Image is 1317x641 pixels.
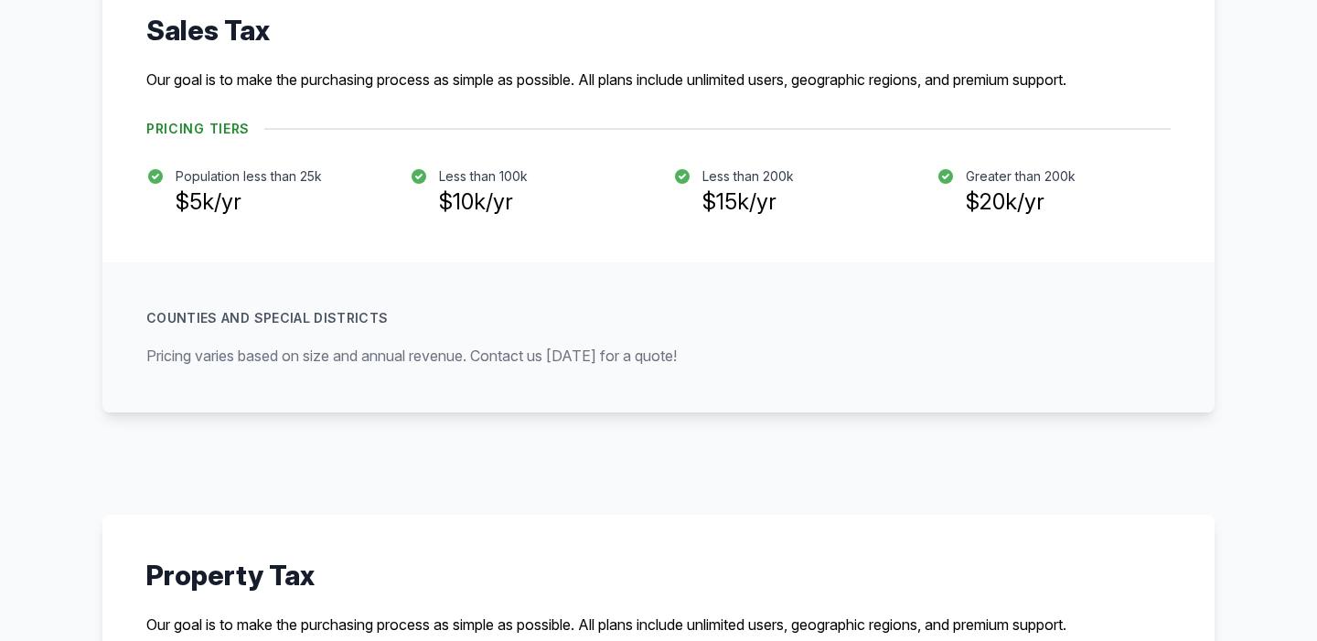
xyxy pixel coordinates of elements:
[176,167,322,186] p: Population less than 25k
[176,186,322,219] h3: $5k/yr
[439,167,528,186] p: Less than 100k
[439,186,528,219] h3: $10k/yr
[966,186,1076,219] h3: $20k/yr
[146,120,264,138] h4: Pricing Tiers
[702,167,794,186] p: Less than 200k
[146,343,1171,369] p: Pricing varies based on size and annual revenue. Contact us [DATE] for a quote!
[146,309,389,327] p: Counties and Special Districts
[966,167,1076,186] p: Greater than 200k
[146,69,1171,91] p: Our goal is to make the purchasing process as simple as possible. All plans include unlimited use...
[146,559,1171,592] h3: Property Tax
[702,186,794,219] h3: $15k/yr
[146,14,1171,47] h3: Sales Tax
[146,614,1171,636] p: Our goal is to make the purchasing process as simple as possible. All plans include unlimited use...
